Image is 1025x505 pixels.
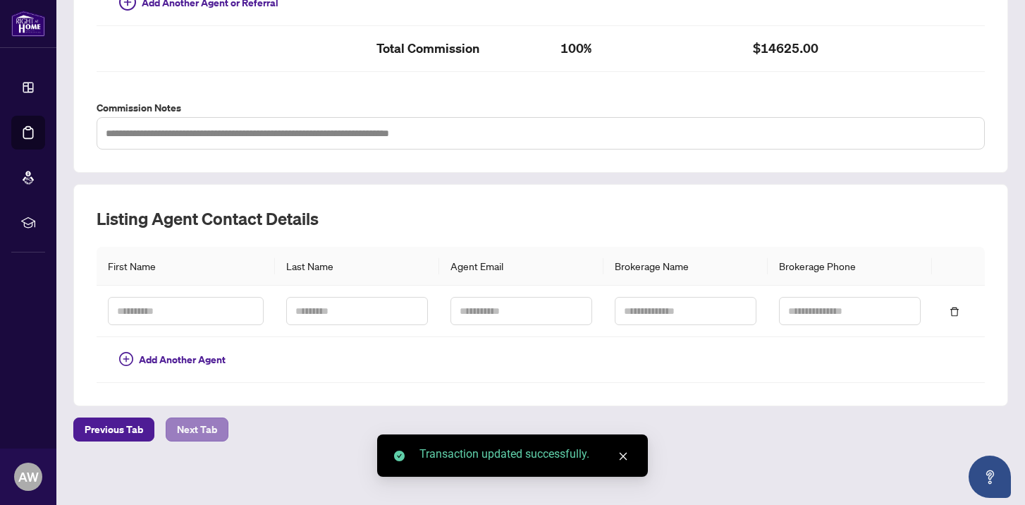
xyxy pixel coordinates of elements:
button: Add Another Agent [108,348,237,371]
h2: $14625.00 [753,37,914,60]
h2: Listing Agent Contact Details [97,207,985,230]
a: Close [615,449,631,464]
th: Brokerage Name [603,247,768,286]
span: AW [18,467,39,487]
label: Commission Notes [97,100,985,116]
th: Agent Email [439,247,603,286]
th: Brokerage Phone [768,247,932,286]
img: logo [11,11,45,37]
button: Previous Tab [73,418,154,442]
h2: Total Commission [376,37,537,60]
span: plus-circle [119,352,133,366]
span: Add Another Agent [139,352,226,367]
button: Open asap [969,456,1011,498]
span: close [618,451,628,461]
h2: 100% [560,37,731,60]
span: check-circle [394,451,405,461]
th: First Name [97,247,275,286]
th: Last Name [275,247,439,286]
span: Next Tab [177,418,217,441]
span: Previous Tab [85,418,143,441]
div: Transaction updated successfully. [419,446,631,463]
button: Next Tab [166,418,228,442]
span: delete [950,307,959,317]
